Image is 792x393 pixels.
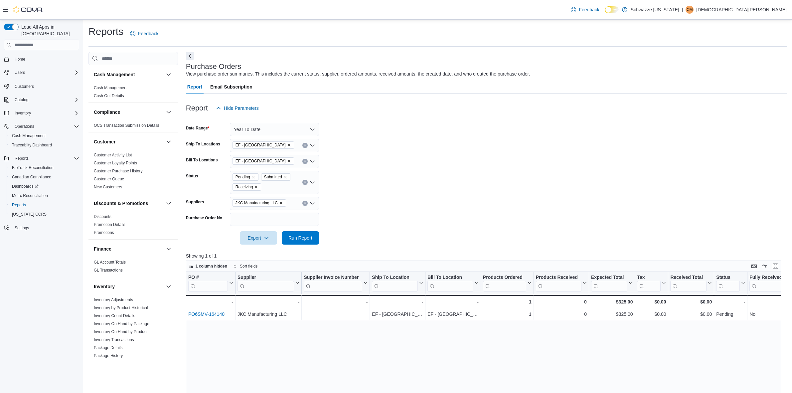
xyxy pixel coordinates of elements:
nav: Complex example [4,52,79,250]
button: Clear input [302,201,308,206]
span: Cash Management [94,85,127,91]
button: Open list of options [310,201,315,206]
label: Purchase Order No. [186,215,224,221]
div: Products Received [536,275,581,292]
button: Tax [637,275,666,292]
button: Supplier [238,275,299,292]
button: Hide Parameters [213,101,261,115]
div: Ship To Location [372,275,418,292]
div: Discounts & Promotions [88,213,178,239]
button: Year To Date [230,123,319,136]
button: Compliance [94,109,163,115]
div: Compliance [88,121,178,132]
span: Inventory On Hand by Product [94,329,147,334]
div: View purchase order summaries. This includes the current status, supplier, ordered amounts, recei... [186,71,530,78]
a: Reports [9,201,29,209]
a: New Customers [94,185,122,189]
a: Home [12,55,28,63]
h3: Inventory [94,283,115,290]
div: Ship To Location [372,275,418,281]
span: Receiving [233,183,261,191]
div: Products Ordered [483,275,526,281]
div: - [749,298,791,306]
div: PO # URL [188,275,228,292]
a: Inventory Adjustments [94,297,133,302]
span: Settings [15,225,29,231]
button: Compliance [165,108,173,116]
div: 1 [483,298,532,306]
div: 1 [483,310,532,318]
button: Ship To Location [372,275,423,292]
button: Keyboard shortcuts [750,262,758,270]
button: Bill To Location [427,275,479,292]
span: Canadian Compliance [12,174,51,180]
span: Dashboards [9,182,79,190]
button: Status [716,275,745,292]
label: Suppliers [186,199,204,205]
input: Dark Mode [605,6,619,13]
div: $0.00 [670,298,712,306]
div: - [716,298,745,306]
span: Customer Purchase History [94,168,143,174]
span: Reports [15,156,29,161]
a: Feedback [568,3,602,16]
div: Tax [637,275,661,292]
span: Metrc Reconciliation [9,192,79,200]
a: Inventory On Hand by Package [94,321,149,326]
button: Settings [1,223,82,233]
div: - [238,298,299,306]
button: Products Received [536,275,587,292]
button: Traceabilty Dashboard [7,140,82,150]
p: | [682,6,683,14]
button: PO # [188,275,233,292]
button: Inventory [165,283,173,291]
span: EF - [GEOGRAPHIC_DATA] [236,158,286,164]
label: Status [186,173,198,179]
span: 1 column hidden [196,264,227,269]
span: Customer Queue [94,176,124,182]
span: Reports [12,154,79,162]
a: Promotions [94,230,114,235]
div: Fully Received [749,275,786,281]
button: Received Total [670,275,712,292]
div: PO # [188,275,228,281]
div: $325.00 [591,310,633,318]
span: Operations [12,122,79,130]
span: Package Details [94,345,123,350]
span: Pending [236,174,250,180]
button: Reports [12,154,31,162]
span: Canadian Compliance [9,173,79,181]
div: Expected Total [591,275,628,281]
div: Tax [637,275,661,281]
a: GL Account Totals [94,260,126,265]
span: JKC Manufacturing LLC [236,200,278,206]
span: Customer Activity List [94,152,132,158]
button: Catalog [12,96,31,104]
div: Cash Management [88,84,178,102]
button: Run Report [282,231,319,245]
button: Open list of options [310,159,315,164]
button: [US_STATE] CCRS [7,210,82,219]
h3: Finance [94,246,111,252]
button: Next [186,52,194,60]
span: EF - South Boulder [233,157,294,165]
button: Remove EF - South Boulder from selection in this group [287,143,291,147]
span: Sort fields [240,264,257,269]
button: Supplier Invoice Number [304,275,368,292]
div: Fully Received [749,275,786,292]
h3: Purchase Orders [186,63,241,71]
button: Operations [12,122,37,130]
button: Customers [1,81,82,91]
div: Supplier [238,275,294,281]
span: Export [244,231,273,245]
button: Operations [1,122,82,131]
a: Inventory by Product Historical [94,305,148,310]
a: Metrc Reconciliation [9,192,51,200]
button: Customer [94,138,163,145]
p: Schwazze [US_STATE] [631,6,679,14]
button: Remove EF - South Boulder from selection in this group [287,159,291,163]
span: Customers [15,84,34,89]
button: Remove JKC Manufacturing LLC from selection in this group [279,201,283,205]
